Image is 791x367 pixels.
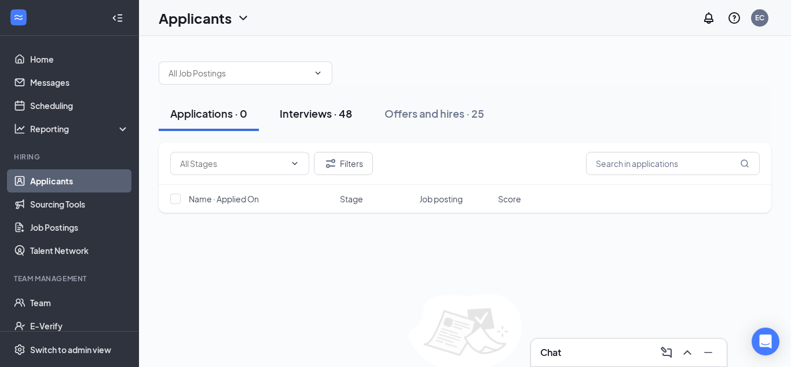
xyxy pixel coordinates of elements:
[170,106,247,121] div: Applications · 0
[701,346,715,359] svg: Minimize
[752,328,779,355] div: Open Intercom Messenger
[498,193,521,205] span: Score
[159,8,232,28] h1: Applicants
[660,346,673,359] svg: ComposeMessage
[30,192,129,216] a: Sourcing Tools
[14,152,127,162] div: Hiring
[540,346,561,359] h3: Chat
[740,159,749,168] svg: MagnifyingGlass
[586,152,760,175] input: Search in applications
[30,344,111,355] div: Switch to admin view
[699,343,717,362] button: Minimize
[702,11,716,25] svg: Notifications
[657,343,676,362] button: ComposeMessage
[419,193,463,205] span: Job posting
[678,343,697,362] button: ChevronUp
[30,48,129,71] a: Home
[324,157,338,170] svg: Filter
[236,11,250,25] svg: ChevronDown
[14,344,25,355] svg: Settings
[340,193,363,205] span: Stage
[180,157,285,170] input: All Stages
[112,12,123,24] svg: Collapse
[14,123,25,135] svg: Analysis
[30,314,129,337] a: E-Verify
[680,346,694,359] svg: ChevronUp
[30,71,129,94] a: Messages
[30,123,130,135] div: Reporting
[280,106,352,121] div: Interviews · 48
[314,152,373,175] button: Filter Filters
[30,239,129,262] a: Talent Network
[13,12,24,23] svg: WorkstreamLogo
[290,159,299,168] svg: ChevronDown
[30,169,129,192] a: Applicants
[313,68,323,78] svg: ChevronDown
[30,94,129,117] a: Scheduling
[30,216,129,239] a: Job Postings
[14,274,127,284] div: Team Management
[30,291,129,314] a: Team
[384,106,484,121] div: Offers and hires · 25
[755,13,764,23] div: EC
[189,193,259,205] span: Name · Applied On
[727,11,741,25] svg: QuestionInfo
[169,67,309,79] input: All Job Postings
